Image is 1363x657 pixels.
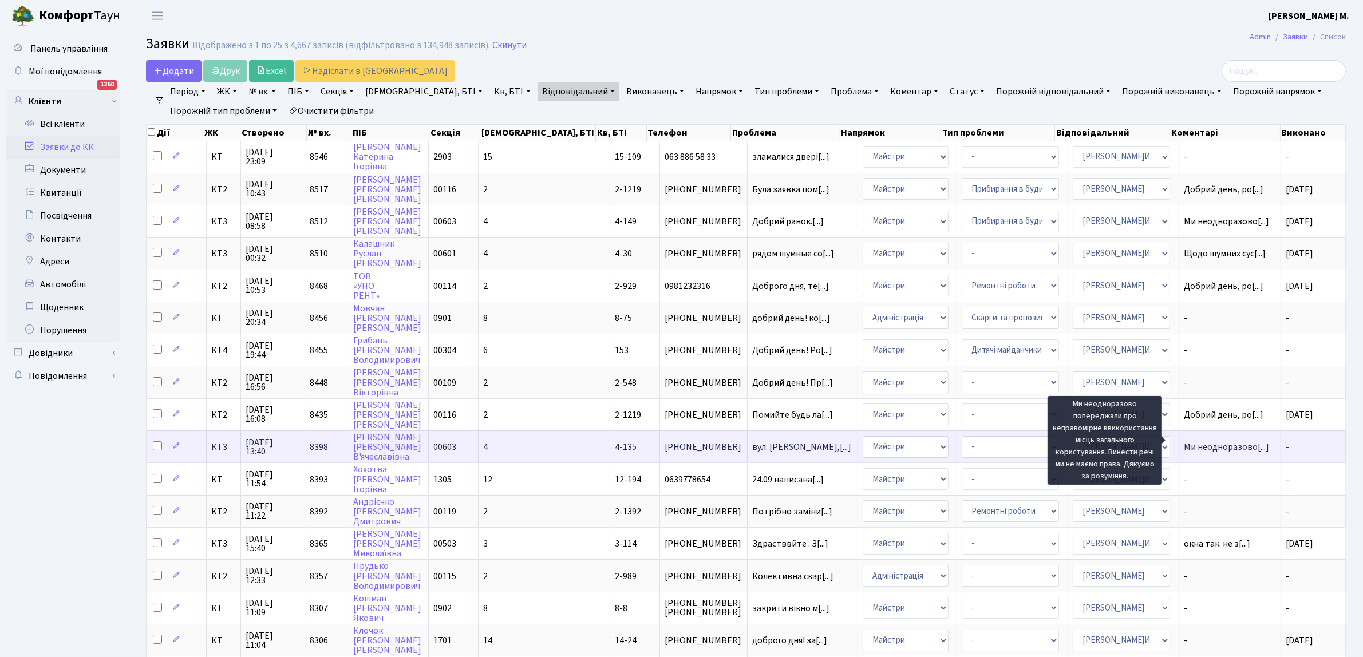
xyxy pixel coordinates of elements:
a: Тип проблеми [750,82,824,101]
span: рядом шумные со[...] [752,247,834,260]
a: Admin [1250,31,1271,43]
a: [PERSON_NAME][PERSON_NAME][PERSON_NAME] [354,205,422,238]
a: Мовчан[PERSON_NAME][PERSON_NAME] [354,302,422,334]
span: [PHONE_NUMBER] [665,314,742,323]
a: Період [165,82,210,101]
a: Кошман[PERSON_NAME]Якович [354,592,422,624]
a: Коментар [886,82,943,101]
img: logo.png [11,5,34,27]
span: [DATE] 00:32 [246,244,300,263]
span: - [1184,604,1276,613]
span: Була заявка пом[...] [752,183,829,196]
span: КТ [211,636,236,645]
th: Тип проблеми [941,125,1055,141]
span: 063 886 58 33 [665,152,742,161]
span: [DATE] 23:09 [246,148,300,166]
a: Виконавець [622,82,689,101]
a: Контакти [6,227,120,250]
span: [DATE] 10:53 [246,276,300,295]
div: Ми неодноразово попереджали про неправомірне ввикористання місць загального користування. Винести... [1048,396,1162,485]
a: Відповідальний [538,82,619,101]
span: КТ [211,314,236,323]
a: Клієнти [6,90,120,113]
span: - [1286,505,1289,518]
span: Помийте будь ла[...] [752,409,833,421]
a: Очистити фільтри [284,101,378,121]
span: 00116 [433,183,456,196]
span: 153 [615,344,629,357]
span: Добрий день, ро[...] [1184,183,1263,196]
th: Виконано [1281,125,1346,141]
span: 4 [483,247,488,260]
span: КТ2 [211,185,236,194]
span: Ми неодноразово[...] [1184,441,1269,453]
a: [DEMOGRAPHIC_DATA], БТІ [361,82,487,101]
a: Скинути [492,40,527,51]
th: [DEMOGRAPHIC_DATA], БТІ [480,125,596,141]
a: [PERSON_NAME] М. [1269,9,1349,23]
span: [DATE] [1286,183,1313,196]
a: Всі клієнти [6,113,120,136]
span: КТ2 [211,410,236,419]
span: - [1184,314,1276,323]
span: Заявки [146,34,189,54]
span: 15-109 [615,151,641,163]
span: - [1286,344,1289,357]
a: [PERSON_NAME][PERSON_NAME]В'ячеславівна [354,431,422,463]
div: 1260 [97,80,117,90]
span: 00116 [433,409,456,421]
span: [DATE] [1286,247,1313,260]
span: [DATE] 20:34 [246,308,300,327]
span: 2 [483,183,488,196]
span: - [1184,572,1276,581]
button: Переключити навігацію [143,6,172,25]
span: 8456 [310,312,328,324]
span: 14 [483,634,492,647]
th: № вх. [307,125,351,141]
span: 8393 [310,473,328,486]
span: 6 [483,344,488,357]
span: [PHONE_NUMBER] [PHONE_NUMBER] [665,599,742,617]
span: 14-24 [615,634,637,647]
a: КалашникРуслан[PERSON_NAME] [354,238,422,270]
span: 15 [483,151,492,163]
span: 8-8 [615,602,627,615]
a: Документи [6,159,120,181]
span: [DATE] [1286,634,1313,647]
a: [PERSON_NAME]КатеринаІгорівна [354,141,422,173]
span: 8455 [310,344,328,357]
span: [DATE] 16:08 [246,405,300,424]
span: 8392 [310,505,328,518]
a: Додати [146,60,202,82]
span: [PHONE_NUMBER] [665,572,742,581]
span: 12 [483,473,492,486]
span: 8-75 [615,312,632,324]
b: Комфорт [39,6,94,25]
span: 8357 [310,570,328,583]
a: Панель управління [6,37,120,60]
span: 8435 [310,409,328,421]
span: КТ [211,604,236,613]
th: Кв, БТІ [596,125,647,141]
span: Добрий день! Пр[...] [752,377,833,389]
span: 1701 [433,634,452,647]
a: Хохотва[PERSON_NAME]Ігорівна [354,464,422,496]
span: 00304 [433,344,456,357]
span: [PHONE_NUMBER] [665,636,742,645]
span: 4-135 [615,441,637,453]
span: [PHONE_NUMBER] [665,217,742,226]
b: [PERSON_NAME] М. [1269,10,1349,22]
a: ПІБ [283,82,314,101]
span: 2 [483,409,488,421]
span: 2-548 [615,377,637,389]
span: - [1286,473,1289,486]
span: [DATE] [1286,409,1313,421]
span: [DATE] 11:04 [246,631,300,650]
span: Колективна скар[...] [752,570,833,583]
a: Порожній тип проблеми [165,101,282,121]
span: Панель управління [30,42,108,55]
span: [PHONE_NUMBER] [665,346,742,355]
a: [PERSON_NAME][PERSON_NAME][PERSON_NAME] [354,399,422,431]
span: 00603 [433,441,456,453]
span: [PHONE_NUMBER] [665,378,742,387]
